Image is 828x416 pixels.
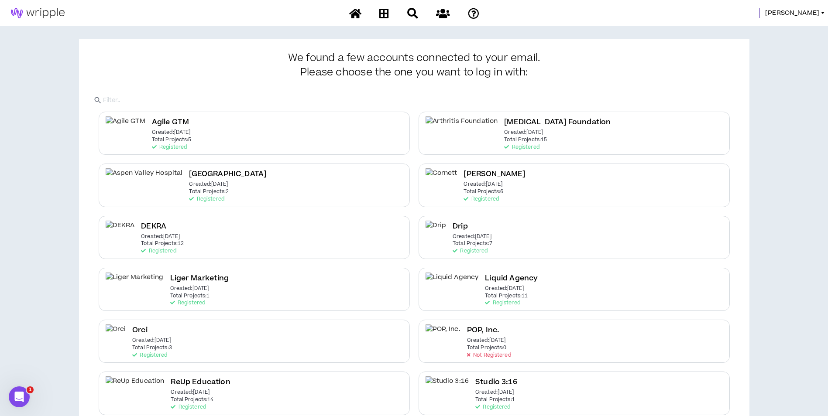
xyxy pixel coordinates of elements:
[152,137,192,143] p: Total Projects: 5
[171,404,206,410] p: Registered
[467,338,506,344] p: Created: [DATE]
[467,352,511,358] p: Not Registered
[132,352,167,358] p: Registered
[141,248,176,254] p: Registered
[170,300,205,306] p: Registered
[152,116,189,128] h2: Agile GTM
[152,144,187,150] p: Registered
[475,376,517,388] h2: Studio 3:16
[453,221,468,232] h2: Drip
[106,168,183,188] img: Aspen Valley Hospital
[171,397,213,403] p: Total Projects: 14
[170,286,209,292] p: Created: [DATE]
[485,293,528,299] p: Total Projects: 11
[171,389,210,396] p: Created: [DATE]
[9,386,30,407] iframe: Intercom live chat
[103,94,734,107] input: Filter..
[765,8,819,18] span: [PERSON_NAME]
[464,168,525,180] h2: [PERSON_NAME]
[426,376,469,396] img: Studio 3:16
[189,196,224,202] p: Registered
[464,196,498,202] p: Registered
[426,273,479,292] img: Liquid Agency
[453,234,491,240] p: Created: [DATE]
[189,181,228,188] p: Created: [DATE]
[467,345,507,351] p: Total Projects: 0
[467,324,499,336] h2: POP, Inc.
[94,52,734,78] h3: We found a few accounts connected to your email.
[426,324,460,344] img: POP, Inc.
[475,404,510,410] p: Registered
[485,300,520,306] p: Registered
[475,389,514,396] p: Created: [DATE]
[464,181,502,188] p: Created: [DATE]
[132,345,172,351] p: Total Projects: 3
[504,130,543,136] p: Created: [DATE]
[189,168,266,180] h2: [GEOGRAPHIC_DATA]
[453,248,488,254] p: Registered
[152,130,191,136] p: Created: [DATE]
[426,116,498,136] img: Arthritis Foundation
[106,116,145,136] img: Agile GTM
[426,221,447,240] img: Drip
[485,286,524,292] p: Created: [DATE]
[475,397,515,403] p: Total Projects: 1
[426,168,457,188] img: Cornett
[170,273,229,284] h2: Liger Marketing
[106,221,135,240] img: DEKRA
[141,241,184,247] p: Total Projects: 12
[504,116,611,128] h2: [MEDICAL_DATA] Foundation
[106,273,164,292] img: Liger Marketing
[132,324,148,336] h2: Orci
[106,376,165,396] img: ReUp Education
[189,189,229,195] p: Total Projects: 2
[106,324,126,344] img: Orci
[504,144,539,150] p: Registered
[453,241,492,247] p: Total Projects: 7
[300,67,528,79] span: Please choose the one you want to log in with:
[27,386,34,393] span: 1
[141,221,166,232] h2: DEKRA
[171,376,230,388] h2: ReUp Education
[504,137,547,143] p: Total Projects: 15
[485,273,538,284] h2: Liquid Agency
[170,293,210,299] p: Total Projects: 1
[141,234,180,240] p: Created: [DATE]
[464,189,503,195] p: Total Projects: 6
[132,338,171,344] p: Created: [DATE]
